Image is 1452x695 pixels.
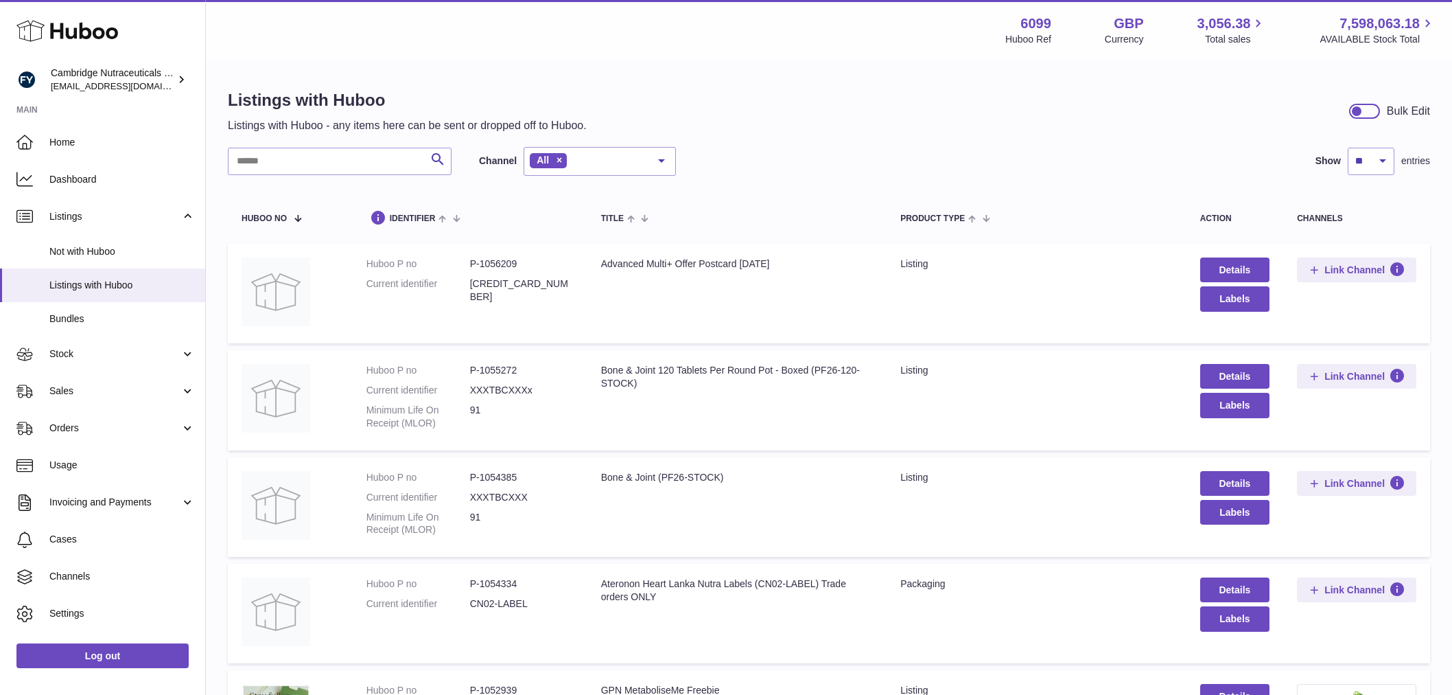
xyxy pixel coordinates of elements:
[16,643,189,668] a: Log out
[366,404,470,430] dt: Minimum Life On Receipt (MLOR)
[1200,471,1270,496] a: Details
[366,597,470,611] dt: Current identifier
[366,491,470,504] dt: Current identifier
[366,511,470,537] dt: Minimum Life On Receipt (MLOR)
[366,578,470,591] dt: Huboo P no
[228,118,587,133] p: Listings with Huboo - any items here can be sent or dropped off to Huboo.
[366,364,470,377] dt: Huboo P no
[1297,364,1416,389] button: Link Channel
[470,404,574,430] dd: 91
[1005,33,1051,46] div: Huboo Ref
[470,258,574,271] dd: P-1056209
[49,385,180,398] span: Sales
[49,245,195,258] span: Not with Huboo
[242,471,310,540] img: Bone & Joint (PF26-STOCK)
[49,347,180,361] span: Stock
[390,214,436,223] span: identifier
[49,173,195,186] span: Dashboard
[1200,214,1270,223] div: action
[470,277,574,304] dd: [CREDIT_CARD_NUMBER]
[49,570,195,583] span: Channels
[1200,578,1270,602] a: Details
[242,578,310,646] img: Ateronon Heart Lanka Nutra Labels (CN02-LABEL) Trade orders ONLY
[1200,393,1270,418] button: Labels
[1297,214,1416,223] div: channels
[470,597,574,611] dd: CN02-LABEL
[900,214,965,223] span: Product Type
[479,155,517,168] label: Channel
[470,364,574,377] dd: P-1055272
[51,80,202,91] span: [EMAIL_ADDRESS][DOMAIN_NAME]
[1324,584,1385,596] span: Link Channel
[366,471,470,484] dt: Huboo P no
[1205,33,1266,46] span: Total sales
[51,67,174,93] div: Cambridge Nutraceuticals Ltd
[1297,471,1416,496] button: Link Channel
[1200,500,1270,525] button: Labels
[900,471,1172,484] div: listing
[1114,14,1143,33] strong: GBP
[601,214,624,223] span: title
[49,136,195,149] span: Home
[49,496,180,509] span: Invoicing and Payments
[1339,14,1420,33] span: 7,598,063.18
[49,459,195,472] span: Usage
[242,364,310,433] img: Bone & Joint 120 Tablets Per Round Pot - Boxed (PF26-120-STOCK)
[1320,33,1436,46] span: AVAILABLE Stock Total
[49,210,180,223] span: Listings
[1387,104,1430,119] div: Bulk Edit
[1320,14,1436,46] a: 7,598,063.18 AVAILABLE Stock Total
[601,364,873,390] div: Bone & Joint 120 Tablets Per Round Pot - Boxed (PF26-120-STOCK)
[1020,14,1051,33] strong: 6099
[49,312,195,326] span: Bundles
[1324,477,1385,490] span: Link Channel
[537,155,549,166] span: All
[470,384,574,397] dd: XXXTBCXXXx
[366,258,470,271] dt: Huboo P no
[1324,370,1385,383] span: Link Channel
[1200,258,1270,282] a: Details
[16,69,37,90] img: huboo@camnutra.com
[1197,14,1267,46] a: 3,056.38 Total sales
[1105,33,1144,46] div: Currency
[49,422,180,435] span: Orders
[49,607,195,620] span: Settings
[1315,155,1341,168] label: Show
[1200,606,1270,631] button: Labels
[1297,258,1416,282] button: Link Channel
[470,511,574,537] dd: 91
[49,279,195,292] span: Listings with Huboo
[470,471,574,484] dd: P-1054385
[470,491,574,504] dd: XXXTBCXXX
[1200,286,1270,311] button: Labels
[1200,364,1270,389] a: Details
[1401,155,1430,168] span: entries
[900,258,1172,271] div: listing
[366,277,470,304] dt: Current identifier
[49,533,195,546] span: Cases
[242,214,287,223] span: Huboo no
[601,258,873,271] div: Advanced Multi+ Offer Postcard [DATE]
[900,578,1172,591] div: packaging
[1197,14,1251,33] span: 3,056.38
[470,578,574,591] dd: P-1054334
[1324,264,1385,276] span: Link Channel
[228,89,587,111] h1: Listings with Huboo
[601,578,873,604] div: Ateronon Heart Lanka Nutra Labels (CN02-LABEL) Trade orders ONLY
[242,258,310,326] img: Advanced Multi+ Offer Postcard September 2025
[366,384,470,397] dt: Current identifier
[1297,578,1416,602] button: Link Channel
[601,471,873,484] div: Bone & Joint (PF26-STOCK)
[900,364,1172,377] div: listing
